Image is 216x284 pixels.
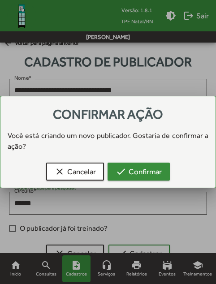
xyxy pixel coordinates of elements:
span: Confirmar ação [53,107,163,121]
div: Você está criando um novo publicador. Gostaria de confirmar a ação? [0,130,216,152]
mat-icon: clear [54,166,65,177]
button: Confirmar [108,163,170,181]
mat-icon: check [116,166,126,177]
span: Confirmar [116,164,162,180]
button: Cancelar [46,163,104,181]
span: Cancelar [54,164,96,180]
